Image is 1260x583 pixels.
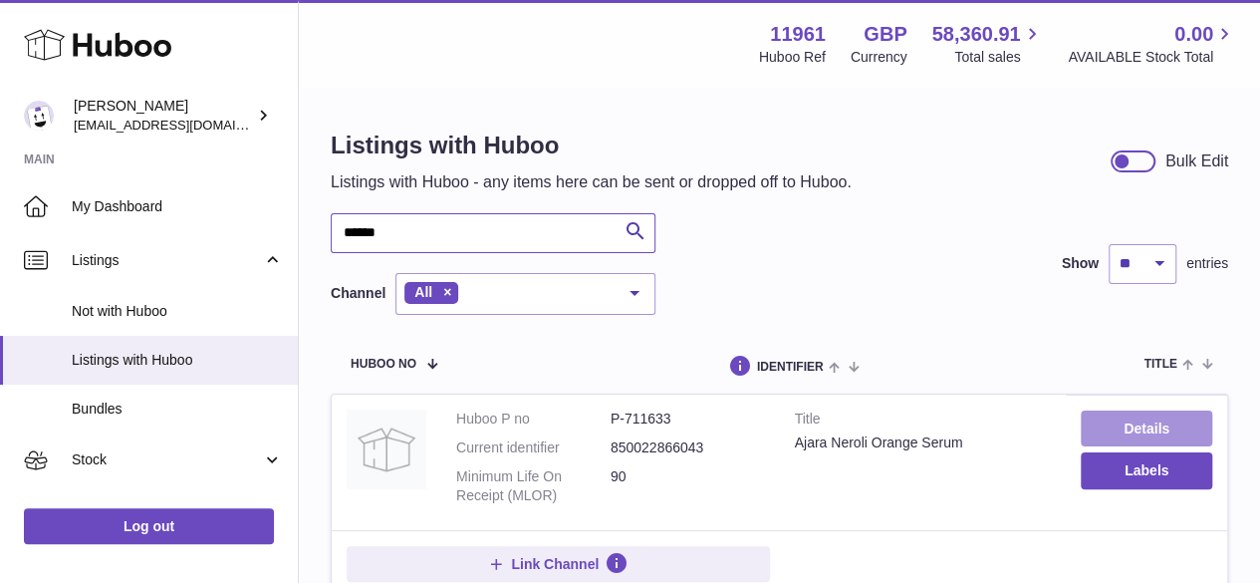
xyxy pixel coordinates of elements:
strong: GBP [864,21,906,48]
dt: Huboo P no [456,410,611,429]
dt: Minimum Life On Receipt (MLOR) [456,467,611,505]
dt: Current identifier [456,438,611,457]
div: Huboo Ref [759,48,826,67]
label: Channel [331,284,385,303]
a: 58,360.91 Total sales [931,21,1043,67]
span: Bundles [72,400,283,419]
span: [EMAIL_ADDRESS][DOMAIN_NAME] [74,117,293,133]
span: Listings with Huboo [72,351,283,370]
strong: Title [795,410,1052,434]
span: entries [1186,254,1228,273]
span: Stock [72,450,262,469]
span: AVAILABLE Stock Total [1068,48,1236,67]
img: internalAdmin-11961@internal.huboo.com [24,101,54,131]
h1: Listings with Huboo [331,130,852,161]
label: Show [1062,254,1099,273]
a: Log out [24,508,274,544]
span: Link Channel [511,555,599,573]
button: Labels [1081,452,1212,488]
dd: 850022866043 [611,438,765,457]
span: title [1143,358,1176,371]
div: [PERSON_NAME] [74,97,253,135]
span: identifier [757,361,824,374]
button: Link Channel [347,546,770,582]
span: Huboo no [351,358,416,371]
img: Ajara Neroli Orange Serum [347,410,426,489]
span: 0.00 [1174,21,1213,48]
span: Not with Huboo [72,302,283,321]
span: 58,360.91 [931,21,1020,48]
a: Details [1081,411,1212,446]
strong: 11961 [770,21,826,48]
span: Total sales [954,48,1043,67]
span: Listings [72,251,262,270]
span: My Dashboard [72,197,283,216]
div: Ajara Neroli Orange Serum [795,434,1052,452]
dd: 90 [611,467,765,505]
a: 0.00 AVAILABLE Stock Total [1068,21,1236,67]
div: Bulk Edit [1165,150,1228,172]
dd: P-711633 [611,410,765,429]
span: All [414,284,432,300]
div: Currency [851,48,907,67]
p: Listings with Huboo - any items here can be sent or dropped off to Huboo. [331,171,852,193]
